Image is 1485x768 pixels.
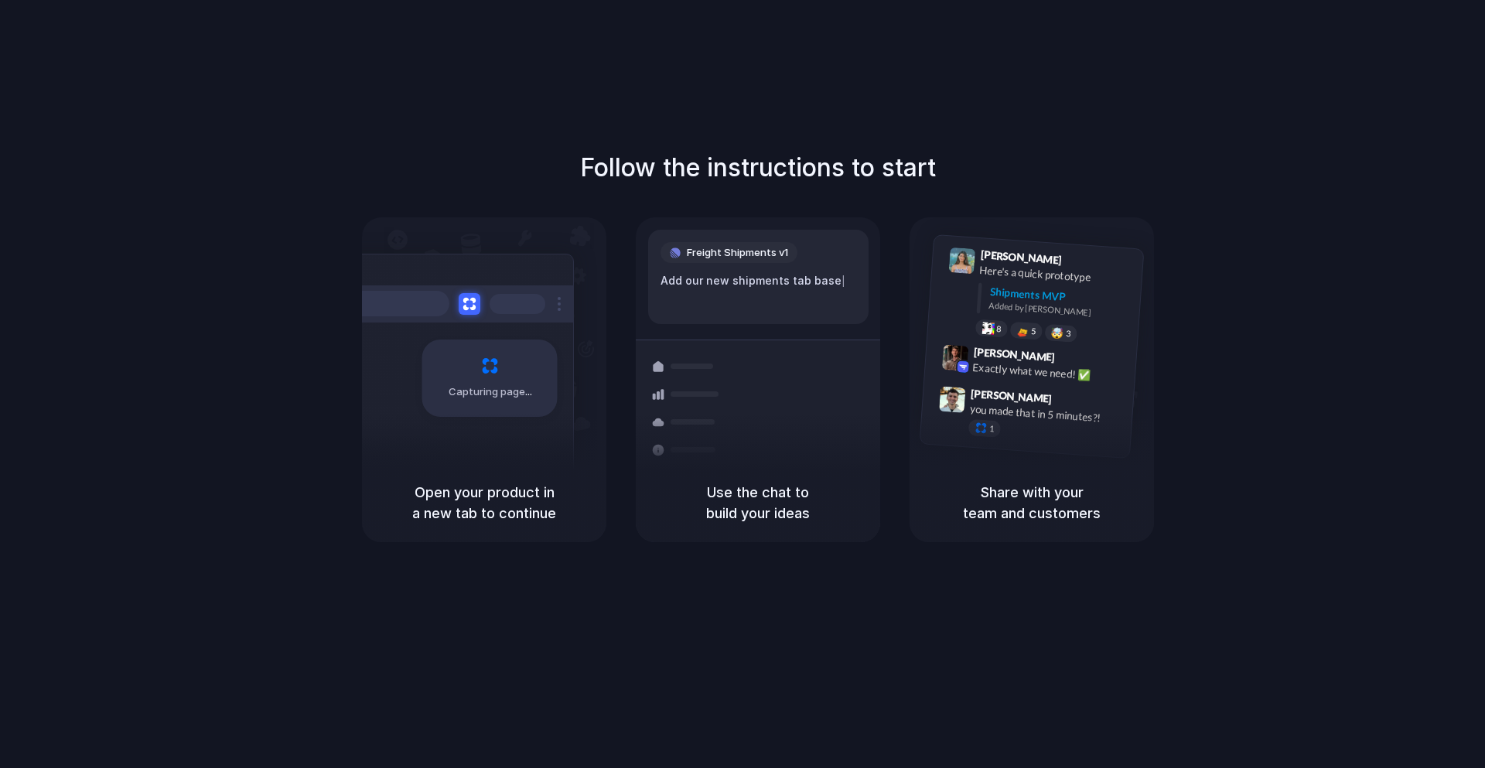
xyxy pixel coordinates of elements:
h5: Use the chat to build your ideas [654,482,862,524]
span: 9:42 AM [1060,350,1091,369]
div: you made that in 5 minutes?! [969,401,1124,427]
span: [PERSON_NAME] [980,246,1062,268]
div: 🤯 [1051,327,1064,339]
div: Exactly what we need! ✅ [972,359,1127,385]
div: Here's a quick prototype [979,262,1134,288]
h5: Share with your team and customers [928,482,1135,524]
span: 8 [996,324,1002,333]
span: 1 [989,425,995,433]
span: Freight Shipments v1 [687,245,788,261]
span: | [841,275,845,287]
span: 9:47 AM [1057,392,1088,411]
h1: Follow the instructions to start [580,149,936,186]
span: [PERSON_NAME] [973,343,1055,366]
span: Capturing page [449,384,534,400]
div: Shipments MVP [989,284,1132,309]
span: 9:41 AM [1067,253,1098,271]
h5: Open your product in a new tab to continue [381,482,588,524]
div: Added by [PERSON_NAME] [988,299,1131,322]
span: [PERSON_NAME] [971,384,1053,407]
div: Add our new shipments tab base [661,272,856,289]
span: 5 [1031,327,1036,336]
span: 3 [1066,329,1071,338]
